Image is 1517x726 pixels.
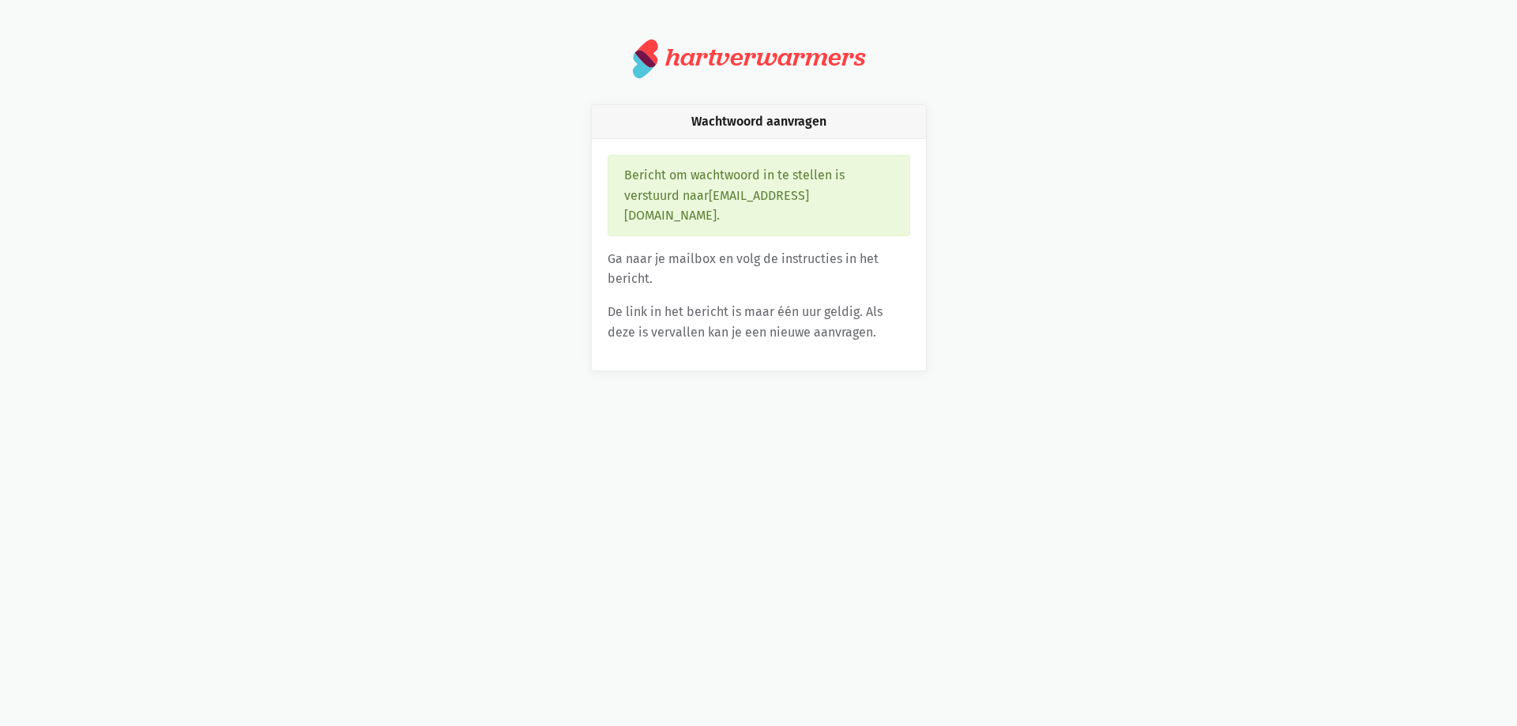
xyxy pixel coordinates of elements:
div: Bericht om wachtwoord in te stellen is verstuurd naar [EMAIL_ADDRESS][DOMAIN_NAME] . [608,155,910,236]
div: Wachtwoord aanvragen [592,105,926,139]
div: hartverwarmers [665,43,865,72]
p: Ga naar je mailbox en volg de instructies in het bericht. [608,249,910,289]
a: hartverwarmers [633,38,884,79]
p: De link in het bericht is maar één uur geldig. Als deze is vervallen kan je een nieuwe aanvragen. [608,302,910,342]
img: logo.svg [633,38,659,79]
